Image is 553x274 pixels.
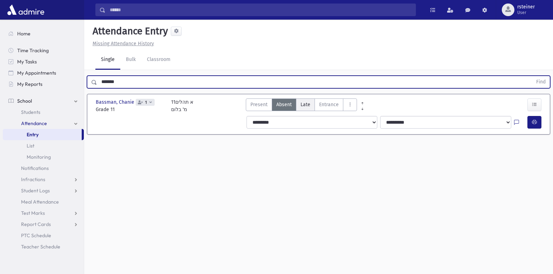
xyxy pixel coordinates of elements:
[3,230,84,241] a: PTC Schedule
[21,187,50,194] span: Student Logs
[21,210,45,216] span: Test Marks
[3,163,84,174] a: Notifications
[120,50,141,70] a: Bulk
[21,176,45,183] span: Infractions
[3,107,84,118] a: Students
[17,47,49,54] span: Time Tracking
[27,154,51,160] span: Monitoring
[96,106,164,113] span: Grade 11
[96,98,136,106] span: Bassman, Chanie
[3,28,84,39] a: Home
[532,76,550,88] button: Find
[3,56,84,67] a: My Tasks
[21,244,60,250] span: Teacher Schedule
[3,140,84,151] a: List
[17,81,42,87] span: My Reports
[27,131,39,138] span: Entry
[90,25,168,37] h5: Attendance Entry
[17,98,32,104] span: School
[517,4,535,10] span: rsteiner
[301,101,310,108] span: Late
[319,101,339,108] span: Entrance
[21,221,51,227] span: Report Cards
[171,98,193,113] div: 11א תהלים מ' בלום
[3,219,84,230] a: Report Cards
[3,67,84,78] a: My Appointments
[3,45,84,56] a: Time Tracking
[3,196,84,207] a: Meal Attendance
[106,4,416,16] input: Search
[3,118,84,129] a: Attendance
[21,232,51,239] span: PTC Schedule
[3,151,84,163] a: Monitoring
[95,50,120,70] a: Single
[517,10,535,15] span: User
[21,199,59,205] span: Meal Attendance
[3,174,84,185] a: Infractions
[21,109,40,115] span: Students
[3,129,82,140] a: Entry
[276,101,292,108] span: Absent
[141,50,176,70] a: Classroom
[250,101,268,108] span: Present
[21,165,49,171] span: Notifications
[6,3,46,17] img: AdmirePro
[144,100,148,105] span: 1
[90,41,154,47] a: Missing Attendance History
[93,41,154,47] u: Missing Attendance History
[17,70,56,76] span: My Appointments
[3,207,84,219] a: Test Marks
[3,95,84,107] a: School
[3,241,84,252] a: Teacher Schedule
[3,185,84,196] a: Student Logs
[17,59,37,65] span: My Tasks
[3,78,84,90] a: My Reports
[17,30,31,37] span: Home
[246,98,357,113] div: AttTypes
[21,120,47,126] span: Attendance
[27,143,34,149] span: List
